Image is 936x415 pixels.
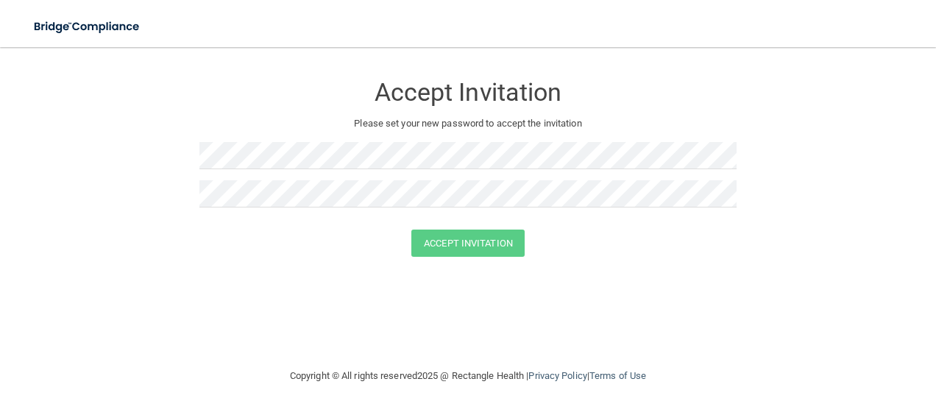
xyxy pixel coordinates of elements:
p: Please set your new password to accept the invitation [210,115,726,132]
img: bridge_compliance_login_screen.278c3ca4.svg [22,12,153,42]
h3: Accept Invitation [199,79,737,106]
div: Copyright © All rights reserved 2025 @ Rectangle Health | | [199,352,737,400]
button: Accept Invitation [411,230,525,257]
a: Privacy Policy [528,370,586,381]
a: Terms of Use [589,370,646,381]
